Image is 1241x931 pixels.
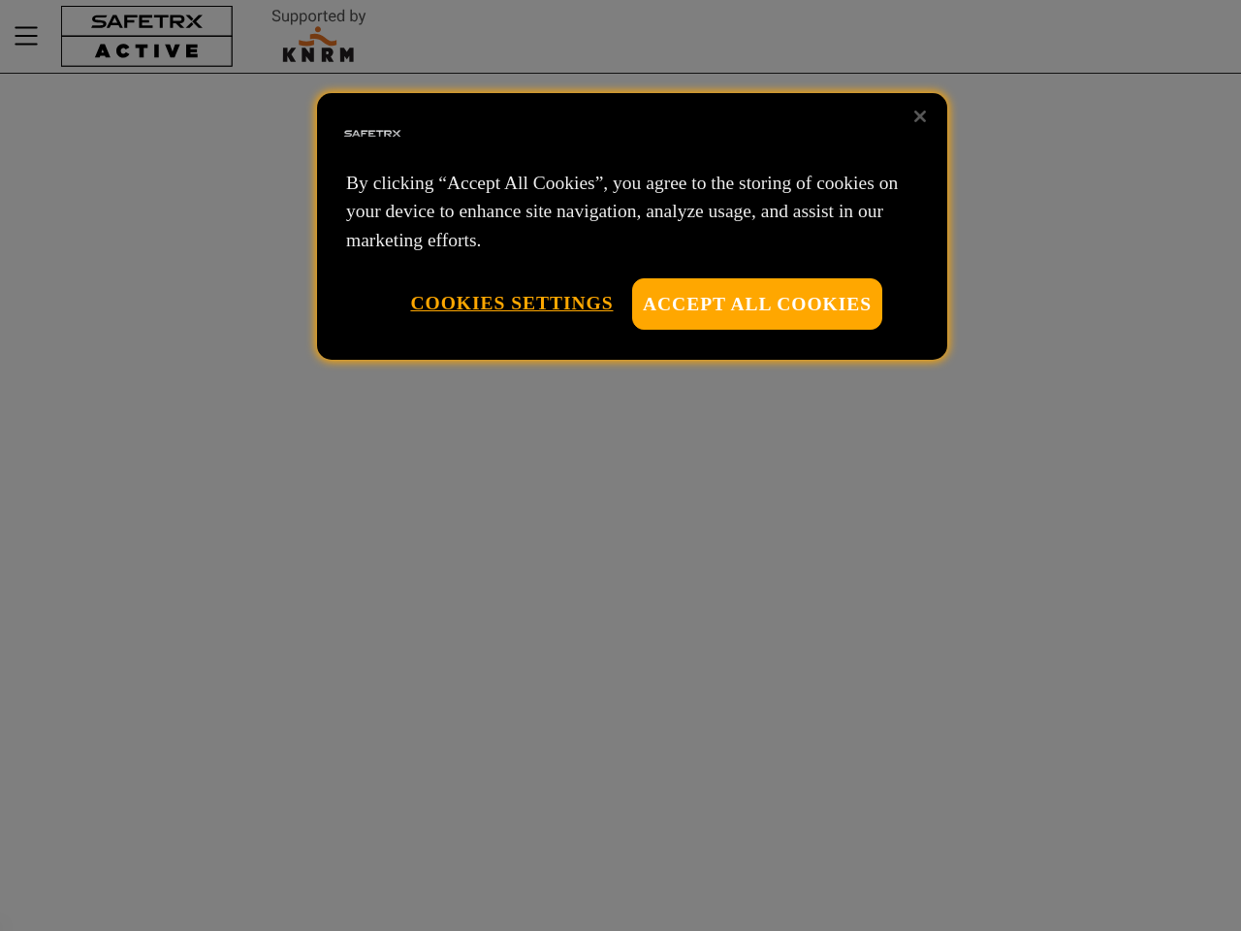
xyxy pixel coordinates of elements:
button: Close [899,95,941,138]
button: Cookies Settings [410,278,613,328]
div: Privacy [317,93,947,360]
button: Accept All Cookies [632,278,882,330]
p: By clicking “Accept All Cookies”, you agree to the storing of cookies on your device to enhance s... [346,169,918,254]
img: Safe Tracks [341,103,403,165]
